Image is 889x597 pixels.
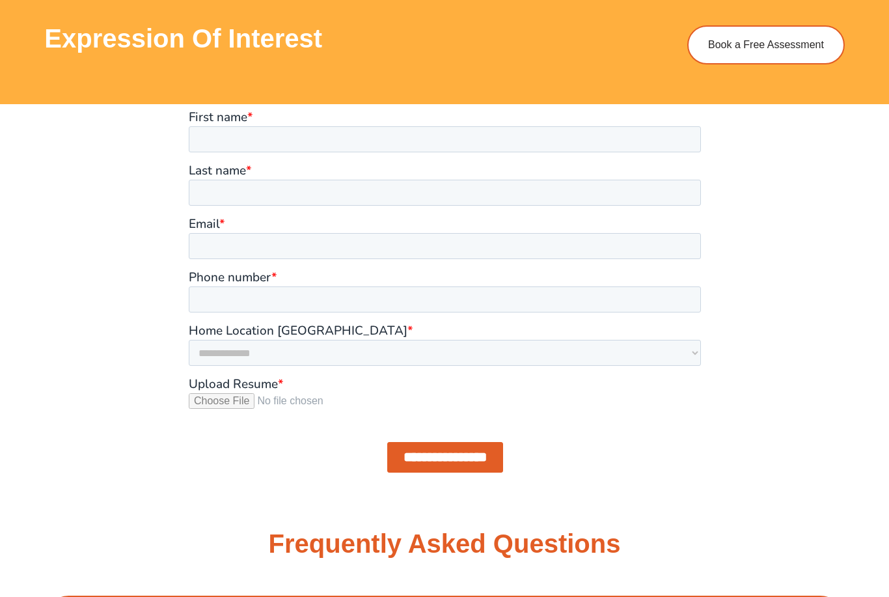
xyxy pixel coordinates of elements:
iframe: Chat Widget [666,450,889,597]
h3: Frequently Asked Questions [269,531,621,557]
h3: Expression of Interest [44,25,674,51]
span: Book a Free Assessment [708,40,824,50]
a: Book a Free Assessment [687,25,845,64]
iframe: Form 0 [189,111,701,484]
